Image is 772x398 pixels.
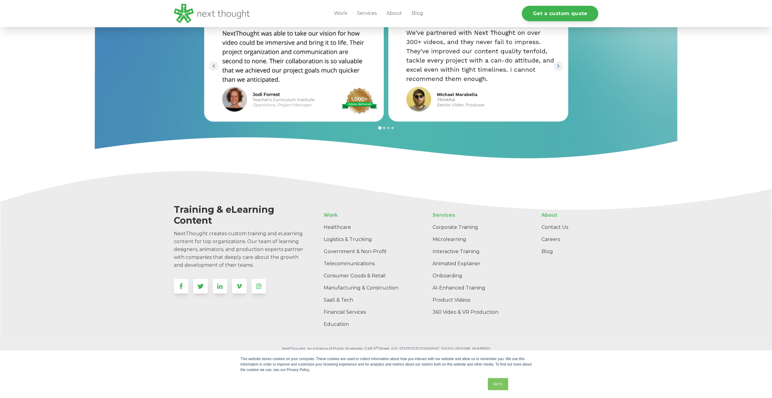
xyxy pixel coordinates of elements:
[204,2,384,122] div: 1 of 8
[319,306,410,318] a: Financial Services
[319,209,410,221] a: Work
[554,61,563,71] button: Next slide
[537,246,598,258] a: Blog
[428,233,526,246] a: Microlearning
[204,2,384,122] img: Jodi F Quote
[204,2,568,130] section: Image carousel with 8 slides.
[428,209,526,318] div: Navigation Menu
[428,270,526,282] a: Onboarding
[428,306,526,318] a: 360 Video & VR Production
[428,246,526,258] a: Interactive Training
[319,270,410,282] a: Consumer Goods & Retail
[383,127,385,129] button: Go to page 2
[428,294,526,306] a: Product Videos
[379,346,453,351] span: Street, [US_STATE][GEOGRAPHIC_DATA]
[241,356,532,373] div: This website stores cookies on your computer. These cookies are used to collect information about...
[537,233,598,246] a: Careers
[428,221,526,233] a: Corporate Training
[319,246,410,258] a: Government & Non-Profit
[378,126,381,130] button: Go to page 1
[391,127,394,129] button: Go to page 4
[319,294,410,306] a: SaaS & Tech
[174,4,250,23] img: LG - NextThought Logo
[488,378,508,390] a: Got it.
[387,127,389,129] button: Go to page 3
[365,346,376,351] span: 2 NE 9
[319,233,410,246] a: Logistics & Trucking
[209,61,219,71] button: Go to last slide
[174,204,274,226] span: Training & eLearning Content
[522,6,598,21] a: Get a custom quote
[388,2,568,122] img: Michael M Quote - Short
[174,231,303,268] span: NextThought creates custom training and eLearning content for top organizations. Our team of lear...
[388,2,568,122] div: 2 of 8
[375,125,397,130] div: Select a slide to show
[319,209,388,330] div: Navigation Menu
[319,318,410,330] a: Education
[319,258,410,270] a: Telecommunications
[319,221,410,233] a: Healthcare
[428,209,526,221] a: Services
[537,209,598,221] a: About
[537,209,598,258] div: Navigation Menu
[428,282,526,294] a: AI-Enhanced Training
[376,346,379,349] sup: th
[319,282,410,294] a: Manufacturing & Construction
[537,221,598,233] a: Contact Us
[428,258,526,270] a: Animated Explainer
[174,346,598,352] p: NextThought, an Initiative of Public Strategies • • [PHONE_NUMBER]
